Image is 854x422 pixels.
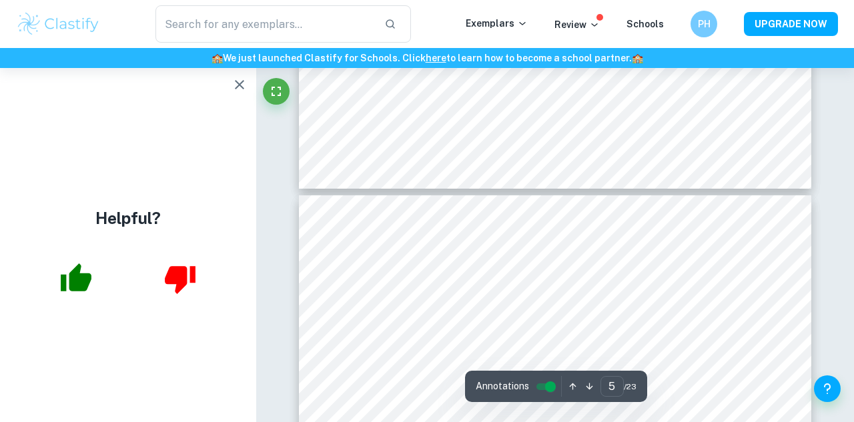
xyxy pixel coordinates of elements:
[426,53,446,63] a: here
[632,53,643,63] span: 🏫
[155,5,374,43] input: Search for any exemplars...
[95,206,161,230] h4: Helpful?
[554,17,600,32] p: Review
[814,375,841,402] button: Help and Feedback
[624,381,636,393] span: / 23
[476,379,529,393] span: Annotations
[691,11,717,37] button: PH
[16,11,101,37] img: Clastify logo
[263,78,290,105] button: Fullscreen
[3,51,851,65] h6: We just launched Clastify for Schools. Click to learn how to become a school partner.
[744,12,838,36] button: UPGRADE NOW
[211,53,223,63] span: 🏫
[466,16,528,31] p: Exemplars
[697,17,712,31] h6: PH
[626,19,664,29] a: Schools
